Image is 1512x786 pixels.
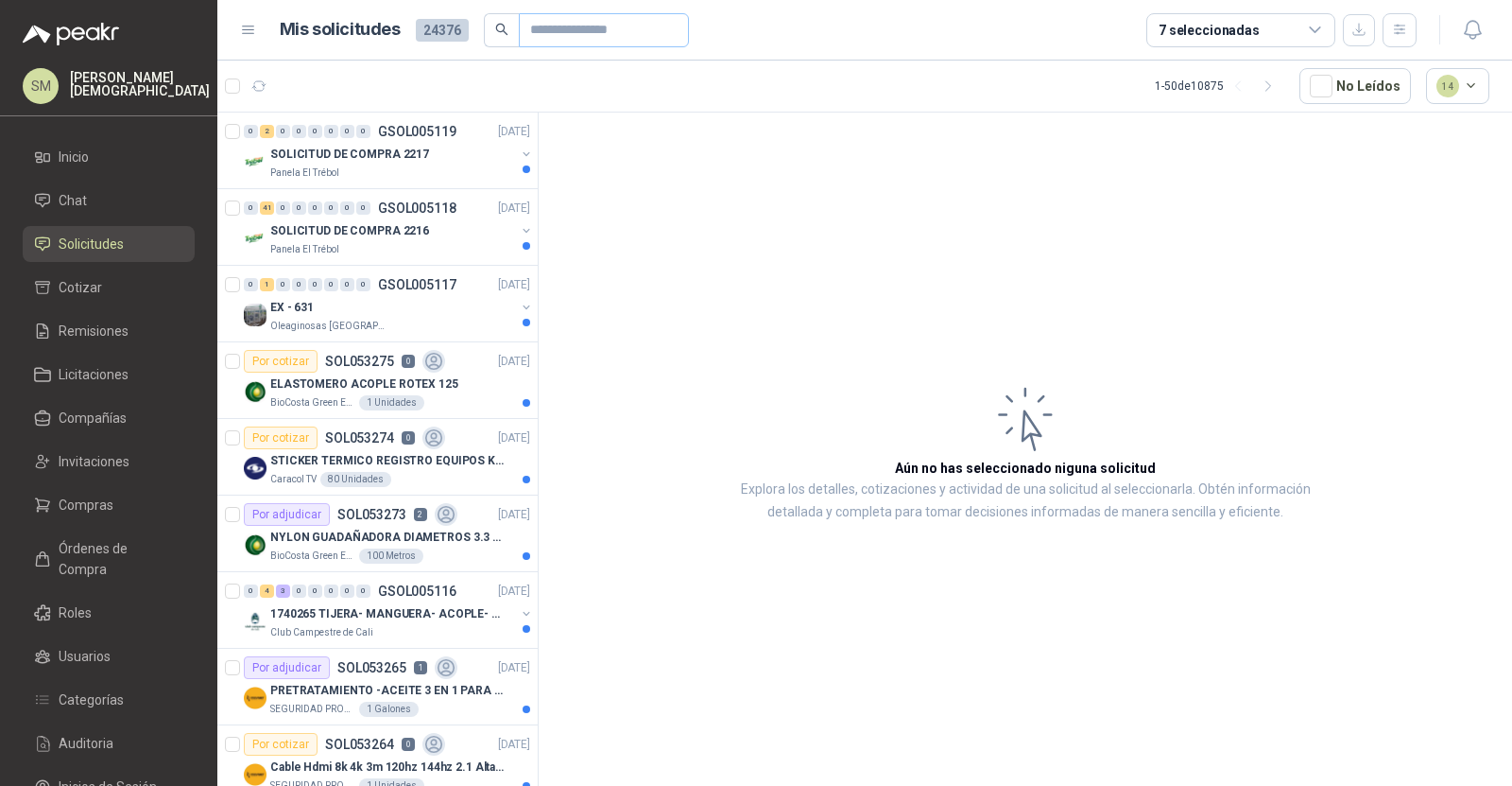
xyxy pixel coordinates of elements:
[325,431,394,445] p: SOL053274
[23,68,59,104] div: SM
[402,355,415,368] p: 0
[23,531,195,587] a: Órdenes de Compra
[244,120,534,181] a: 0 2 0 0 0 0 0 0 GSOL005119[DATE] Company LogoSOLICITUD DE COMPRA 2217Panela El Trébol
[378,585,456,598] p: GSOL005116
[244,304,266,326] img: Company Logo
[270,146,429,164] p: SOLICITUD DE COMPRA 2217
[260,585,274,598] div: 4
[498,659,530,677] p: [DATE]
[270,395,355,410] p: BioCosta Green Energy S.A.S
[270,625,373,640] p: Club Campestre de Cali
[244,533,266,556] img: Company Logo
[498,736,530,754] p: [DATE]
[402,738,415,751] p: 0
[270,529,506,547] p: NYLON GUADAÑADORA DIAMETROS 3.3 mm
[59,603,92,623] span: Roles
[244,503,330,526] div: Por adjudicar
[324,278,338,291] div: 0
[59,364,129,385] span: Licitaciones
[260,201,274,215] div: 41
[1426,68,1490,104] button: 14
[340,125,354,138] div: 0
[1155,71,1284,101] div: 1 - 50 de 10875
[23,595,195,631] a: Roles
[260,125,274,138] div: 2
[270,242,339,257] p: Panela El Trébol
[59,147,89,167] span: Inicio
[324,585,338,598] div: 0
[378,125,456,138] p: GSOL005119
[495,23,508,36] span: search
[359,702,419,717] div: 1 Galones
[498,200,530,218] p: [DATE]
[325,738,394,751] p: SOL053264
[244,580,534,640] a: 0 4 3 0 0 0 0 0 GSOL005116[DATE] Company Logo1740265 TIJERA- MANGUERA- ACOPLE- SURTIDORESClub Cam...
[270,759,506,777] p: Cable Hdmi 8k 4k 3m 120hz 144hz 2.1 Alta Velocidad
[59,690,124,710] span: Categorías
[414,508,427,521] p: 2
[416,19,469,42] span: 24376
[23,270,195,306] a: Cotizar
[337,508,406,521] p: SOL053273
[217,342,538,419] a: Por cotizarSOL0532750[DATE] Company LogoELASTOMERO ACOPLE ROTEX 125BioCosta Green Energy S.A.S1 U...
[1159,20,1260,41] div: 7 seleccionadas
[23,226,195,262] a: Solicitudes
[270,299,314,317] p: EX - 631
[292,278,306,291] div: 0
[340,278,354,291] div: 0
[59,321,129,341] span: Remisiones
[244,610,266,633] img: Company Logo
[23,444,195,480] a: Invitaciones
[356,125,370,138] div: 0
[244,763,266,786] img: Company Logo
[356,201,370,215] div: 0
[23,682,195,718] a: Categorías
[59,190,87,211] span: Chat
[59,733,113,754] span: Auditoria
[23,183,195,218] a: Chat
[244,197,534,257] a: 0 41 0 0 0 0 0 0 GSOL005118[DATE] Company LogoSOLICITUD DE COMPRA 2216Panela El Trébol
[498,353,530,371] p: [DATE]
[359,395,424,410] div: 1 Unidades
[23,139,195,175] a: Inicio
[414,661,427,674] p: 1
[308,585,322,598] div: 0
[23,487,195,523] a: Compras
[292,125,306,138] div: 0
[325,355,394,368] p: SOL053275
[292,585,306,598] div: 0
[498,123,530,141] p: [DATE]
[276,278,290,291] div: 0
[498,276,530,294] p: [DATE]
[59,277,102,298] span: Cotizar
[59,538,177,580] span: Órdenes de Compra
[270,702,355,717] p: SEGURIDAD PROVISER LTDA
[59,451,129,472] span: Invitaciones
[340,201,354,215] div: 0
[359,549,423,564] div: 100 Metros
[217,496,538,572] a: Por adjudicarSOL0532732[DATE] Company LogoNYLON GUADAÑADORA DIAMETROS 3.3 mmBioCosta Green Energy...
[337,661,406,674] p: SOL053265
[308,201,322,215] div: 0
[498,583,530,601] p: [DATE]
[378,278,456,291] p: GSOL005117
[59,495,113,515] span: Compras
[270,166,339,181] p: Panela El Trébol
[276,125,290,138] div: 0
[244,380,266,403] img: Company Logo
[356,278,370,291] div: 0
[23,400,195,436] a: Compañías
[356,585,370,598] div: 0
[244,457,266,480] img: Company Logo
[244,687,266,709] img: Company Logo
[402,431,415,445] p: 0
[59,408,127,428] span: Compañías
[270,549,355,564] p: BioCosta Green Energy S.A.S
[23,23,119,45] img: Logo peakr
[23,313,195,349] a: Remisiones
[280,16,401,44] h1: Mis solicitudes
[276,201,290,215] div: 0
[23,357,195,393] a: Licitaciones
[244,350,318,373] div: Por cotizar
[244,656,330,679] div: Por adjudicar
